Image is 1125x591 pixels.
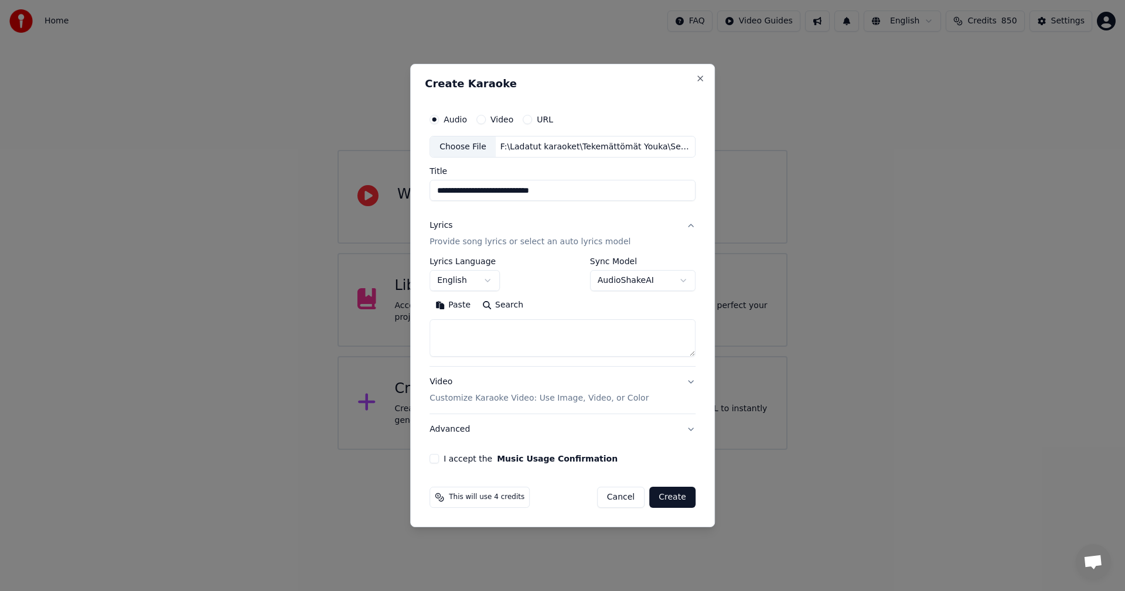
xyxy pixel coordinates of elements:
[429,392,649,404] p: Customize Karaoke Video: Use Image, Video, or Color
[429,211,696,258] button: LyricsProvide song lyrics or select an auto lyrics model
[429,377,649,405] div: Video
[429,237,630,248] p: Provide song lyrics or select an auto lyrics model
[476,296,529,315] button: Search
[590,258,696,266] label: Sync Model
[496,141,695,153] div: F:\Ladatut karaoket\Tekemättömät Youka\Sekalaista\Valo yössä [PERSON_NAME].m4a
[490,115,513,124] label: Video
[429,258,500,266] label: Lyrics Language
[429,258,696,367] div: LyricsProvide song lyrics or select an auto lyrics model
[649,487,696,508] button: Create
[429,367,696,414] button: VideoCustomize Karaoke Video: Use Image, Video, or Color
[429,220,452,232] div: Lyrics
[537,115,553,124] label: URL
[430,136,496,158] div: Choose File
[429,296,476,315] button: Paste
[449,493,524,502] span: This will use 4 credits
[444,455,618,463] label: I accept the
[597,487,645,508] button: Cancel
[429,414,696,445] button: Advanced
[444,115,467,124] label: Audio
[497,455,618,463] button: I accept the
[429,168,696,176] label: Title
[425,78,700,89] h2: Create Karaoke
